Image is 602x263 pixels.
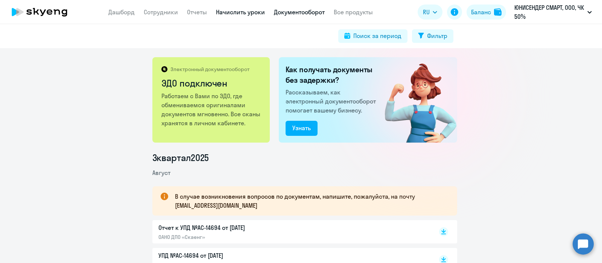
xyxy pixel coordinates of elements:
span: RU [423,8,430,17]
li: 3 квартал 2025 [152,152,457,164]
span: Август [152,169,170,176]
button: RU [418,5,442,20]
p: Отчет к УПД №AC-14694 от [DATE] [158,223,316,232]
img: connected [372,57,457,143]
p: Электронный документооборот [170,66,249,73]
div: Поиск за период [353,31,401,40]
p: УПД №AC-14694 от [DATE] [158,251,316,260]
p: ЮНИСЕНДЕР СМАРТ, ООО, ЧК 50% [514,3,584,21]
button: Поиск за период [338,29,407,43]
div: Узнать [292,123,311,132]
h2: ЭДО подключен [161,77,262,89]
button: ЮНИСЕНДЕР СМАРТ, ООО, ЧК 50% [511,3,596,21]
a: Документооборот [274,8,325,16]
a: Сотрудники [144,8,178,16]
h2: Как получать документы без задержки? [286,64,379,85]
a: Отчет к УПД №AC-14694 от [DATE]ОАНО ДПО «Скаенг» [158,223,423,240]
a: Начислить уроки [216,8,265,16]
img: balance [494,8,502,16]
p: ОАНО ДПО «Скаенг» [158,234,316,240]
a: Все продукты [334,8,373,16]
a: Дашборд [108,8,135,16]
p: Рассказываем, как электронный документооборот помогает вашему бизнесу. [286,88,379,115]
button: Балансbalance [467,5,506,20]
div: Баланс [471,8,491,17]
button: Узнать [286,121,318,136]
p: В случае возникновения вопросов по документам, напишите, пожалуйста, на почту [EMAIL_ADDRESS][DOM... [175,192,444,210]
div: Фильтр [427,31,447,40]
button: Фильтр [412,29,453,43]
p: Работаем с Вами по ЭДО, где обмениваемся оригиналами документов мгновенно. Все сканы хранятся в л... [161,91,262,128]
a: Отчеты [187,8,207,16]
